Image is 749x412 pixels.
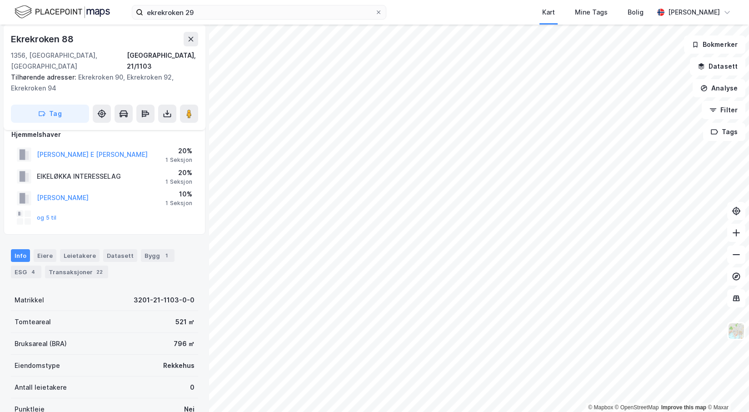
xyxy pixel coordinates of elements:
[11,73,78,81] span: Tilhørende adresser:
[684,35,745,54] button: Bokmerker
[693,79,745,97] button: Analyse
[703,123,745,141] button: Tags
[615,404,659,411] a: OpenStreetMap
[143,5,375,19] input: Søk på adresse, matrikkel, gårdeiere, leietakere eller personer
[588,404,613,411] a: Mapbox
[542,7,555,18] div: Kart
[11,72,191,94] div: Ekrekroken 90, Ekrekroken 92, Ekrekroken 94
[15,338,67,349] div: Bruksareal (BRA)
[34,249,56,262] div: Eiere
[661,404,706,411] a: Improve this map
[45,266,108,278] div: Transaksjoner
[702,101,745,119] button: Filter
[165,167,192,178] div: 20%
[11,266,41,278] div: ESG
[11,105,89,123] button: Tag
[103,249,137,262] div: Datasett
[575,7,608,18] div: Mine Tags
[11,249,30,262] div: Info
[690,57,745,75] button: Datasett
[60,249,100,262] div: Leietakere
[175,317,195,327] div: 521 ㎡
[163,360,195,371] div: Rekkehus
[165,146,192,156] div: 20%
[15,4,110,20] img: logo.f888ab2527a4732fd821a326f86c7f29.svg
[141,249,175,262] div: Bygg
[668,7,720,18] div: [PERSON_NAME]
[37,171,121,182] div: EIKELØKKA INTERESSELAG
[29,267,38,276] div: 4
[165,189,192,200] div: 10%
[127,50,198,72] div: [GEOGRAPHIC_DATA], 21/1103
[190,382,195,393] div: 0
[11,129,198,140] div: Hjemmelshaver
[134,295,195,306] div: 3201-21-1103-0-0
[15,317,51,327] div: Tomteareal
[165,200,192,207] div: 1 Seksjon
[728,322,745,340] img: Z
[165,178,192,186] div: 1 Seksjon
[15,382,67,393] div: Antall leietakere
[165,156,192,164] div: 1 Seksjon
[162,251,171,260] div: 1
[15,295,44,306] div: Matrikkel
[11,32,75,46] div: Ekrekroken 88
[704,368,749,412] div: Kontrollprogram for chat
[174,338,195,349] div: 796 ㎡
[95,267,105,276] div: 22
[704,368,749,412] iframe: Chat Widget
[15,360,60,371] div: Eiendomstype
[628,7,644,18] div: Bolig
[11,50,127,72] div: 1356, [GEOGRAPHIC_DATA], [GEOGRAPHIC_DATA]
